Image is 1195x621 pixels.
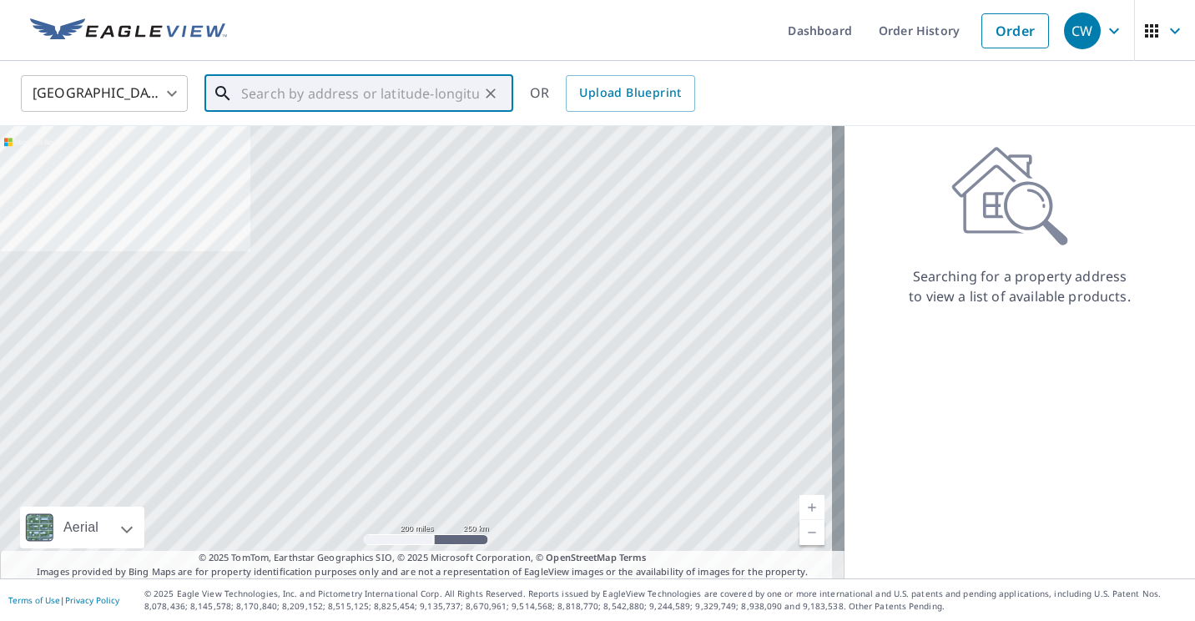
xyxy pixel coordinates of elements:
a: Terms of Use [8,594,60,606]
input: Search by address or latitude-longitude [241,70,479,117]
button: Clear [479,82,502,105]
div: [GEOGRAPHIC_DATA] [21,70,188,117]
div: Aerial [20,507,144,548]
p: | [8,595,119,605]
a: Current Level 5, Zoom Out [799,520,824,545]
img: EV Logo [30,18,227,43]
a: Privacy Policy [65,594,119,606]
span: Upload Blueprint [579,83,681,103]
div: Aerial [58,507,103,548]
a: OpenStreetMap [546,551,616,563]
div: OR [530,75,695,112]
p: © 2025 Eagle View Technologies, Inc. and Pictometry International Corp. All Rights Reserved. Repo... [144,588,1187,613]
a: Terms [619,551,647,563]
p: Searching for a property address to view a list of available products. [908,266,1132,306]
a: Upload Blueprint [566,75,694,112]
a: Order [981,13,1049,48]
div: CW [1064,13,1101,49]
span: © 2025 TomTom, Earthstar Geographics SIO, © 2025 Microsoft Corporation, © [199,551,647,565]
a: Current Level 5, Zoom In [799,495,824,520]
